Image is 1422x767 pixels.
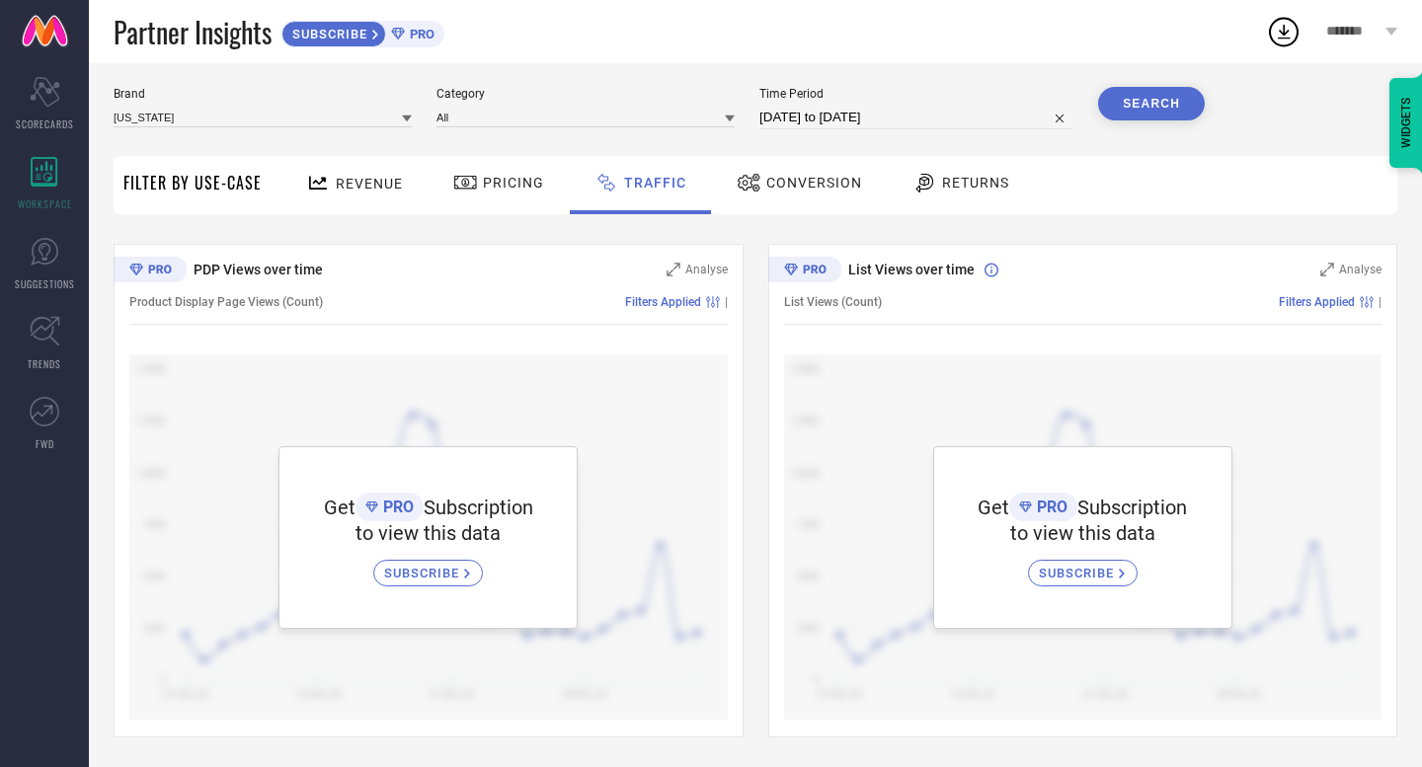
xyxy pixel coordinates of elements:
span: Traffic [624,175,686,191]
span: | [1379,295,1382,309]
span: FWD [36,436,54,451]
div: Open download list [1266,14,1302,49]
button: Search [1098,87,1205,120]
span: Returns [942,175,1009,191]
span: SUBSCRIBE [1039,566,1119,580]
span: List Views (Count) [784,295,882,309]
span: PRO [1032,498,1067,516]
span: Filter By Use-Case [123,171,262,194]
span: Time Period [759,87,1073,101]
div: Premium [114,257,187,286]
span: SUGGESTIONS [15,276,75,291]
span: List Views over time [848,262,975,277]
span: | [725,295,728,309]
div: Premium [768,257,841,286]
span: Filters Applied [1279,295,1355,309]
span: Get [324,496,355,519]
span: Revenue [336,176,403,192]
span: Subscription [1077,496,1187,519]
span: Get [978,496,1009,519]
svg: Zoom [1320,263,1334,276]
span: Subscription [424,496,533,519]
span: Product Display Page Views (Count) [129,295,323,309]
span: to view this data [1010,521,1155,545]
span: Category [436,87,735,101]
span: PRO [378,498,414,516]
span: Analyse [1339,263,1382,276]
span: SUBSCRIBE [384,566,464,580]
span: Partner Insights [114,12,272,52]
span: PRO [405,27,434,41]
input: Select time period [759,106,1073,129]
a: SUBSCRIBE [373,545,483,586]
span: WORKSPACE [18,196,72,211]
span: PDP Views over time [194,262,323,277]
span: SCORECARDS [16,116,74,131]
span: Conversion [766,175,862,191]
span: Analyse [685,263,728,276]
a: SUBSCRIBEPRO [281,16,444,47]
span: Brand [114,87,412,101]
span: Filters Applied [625,295,701,309]
span: SUBSCRIBE [282,27,372,41]
span: TRENDS [28,356,61,371]
span: to view this data [355,521,501,545]
a: SUBSCRIBE [1028,545,1138,586]
span: Pricing [483,175,544,191]
svg: Zoom [667,263,680,276]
